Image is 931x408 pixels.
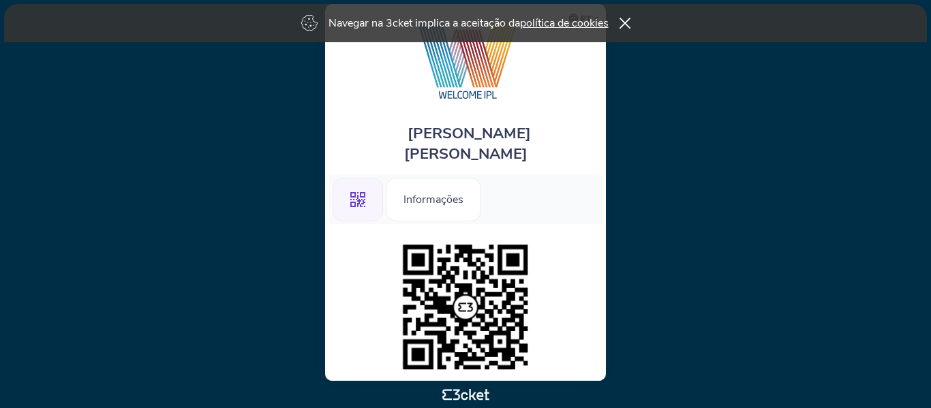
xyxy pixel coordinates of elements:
a: política de cookies [520,16,609,31]
span: [PERSON_NAME] [PERSON_NAME] [404,123,531,164]
a: Informações [386,191,481,206]
img: 39e7d1ee644e41639da1e6c82e97698c.png [396,238,535,377]
div: Informações [386,178,481,221]
p: Navegar na 3cket implica a aceitação da [329,16,609,31]
img: Welcome IPL 2025 [391,18,540,103]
